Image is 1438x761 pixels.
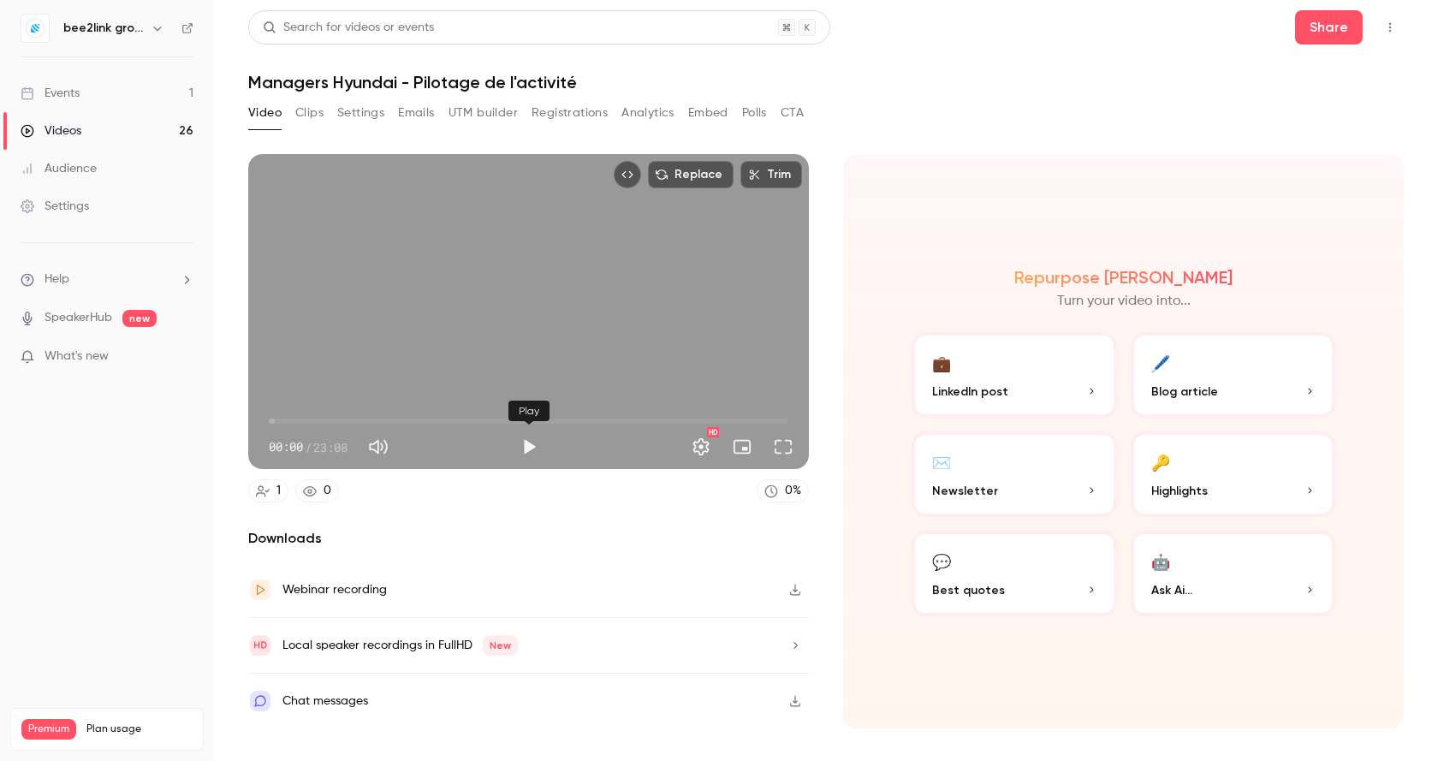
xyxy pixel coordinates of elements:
[1131,332,1336,418] button: 🖊️Blog article
[45,309,112,327] a: SpeakerHub
[122,310,157,327] span: new
[1151,482,1208,500] span: Highlights
[1151,548,1170,574] div: 🤖
[785,482,801,500] div: 0 %
[532,99,608,127] button: Registrations
[21,719,76,740] span: Premium
[932,349,951,376] div: 💼
[781,99,804,127] button: CTA
[295,479,339,502] a: 0
[1151,349,1170,376] div: 🖊️
[361,430,395,464] button: Mute
[707,427,719,437] div: HD
[932,548,951,574] div: 💬
[248,479,288,502] a: 1
[1131,531,1336,616] button: 🤖Ask Ai...
[932,449,951,475] div: ✉️
[912,431,1117,517] button: ✉️Newsletter
[742,99,767,127] button: Polls
[248,528,809,549] h2: Downloads
[21,15,49,42] img: bee2link group - Formation continue Hyundai
[1014,267,1233,288] h2: Repurpose [PERSON_NAME]
[263,19,434,37] div: Search for videos or events
[45,271,69,288] span: Help
[766,430,800,464] button: Full screen
[248,99,282,127] button: Video
[21,85,80,102] div: Events
[621,99,674,127] button: Analytics
[1131,431,1336,517] button: 🔑Highlights
[740,161,802,188] button: Trim
[757,479,809,502] a: 0%
[449,99,518,127] button: UTM builder
[912,332,1117,418] button: 💼LinkedIn post
[1057,291,1191,312] p: Turn your video into...
[313,438,348,456] span: 23:08
[282,691,368,711] div: Chat messages
[1295,10,1363,45] button: Share
[305,438,312,456] span: /
[932,383,1008,401] span: LinkedIn post
[173,349,193,365] iframe: Noticeable Trigger
[269,438,303,456] span: 00:00
[932,581,1005,599] span: Best quotes
[1151,449,1170,475] div: 🔑
[324,482,331,500] div: 0
[282,580,387,600] div: Webinar recording
[45,348,109,366] span: What's new
[1151,581,1192,599] span: Ask Ai...
[398,99,434,127] button: Emails
[688,99,728,127] button: Embed
[912,531,1117,616] button: 💬Best quotes
[276,482,281,500] div: 1
[512,430,546,464] button: Play
[63,20,144,37] h6: bee2link group - Formation continue Hyundai
[282,635,518,656] div: Local speaker recordings in FullHD
[932,482,998,500] span: Newsletter
[295,99,324,127] button: Clips
[21,160,97,177] div: Audience
[508,401,550,421] div: Play
[21,198,89,215] div: Settings
[1376,14,1404,41] button: Top Bar Actions
[337,99,384,127] button: Settings
[684,430,718,464] button: Settings
[21,122,81,140] div: Videos
[725,430,759,464] button: Turn on miniplayer
[21,271,193,288] li: help-dropdown-opener
[86,722,193,736] span: Plan usage
[614,161,641,188] button: Embed video
[648,161,734,188] button: Replace
[1151,383,1218,401] span: Blog article
[248,72,1404,92] h1: Managers Hyundai - Pilotage de l'activité
[269,438,348,456] div: 00:00
[483,635,518,656] span: New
